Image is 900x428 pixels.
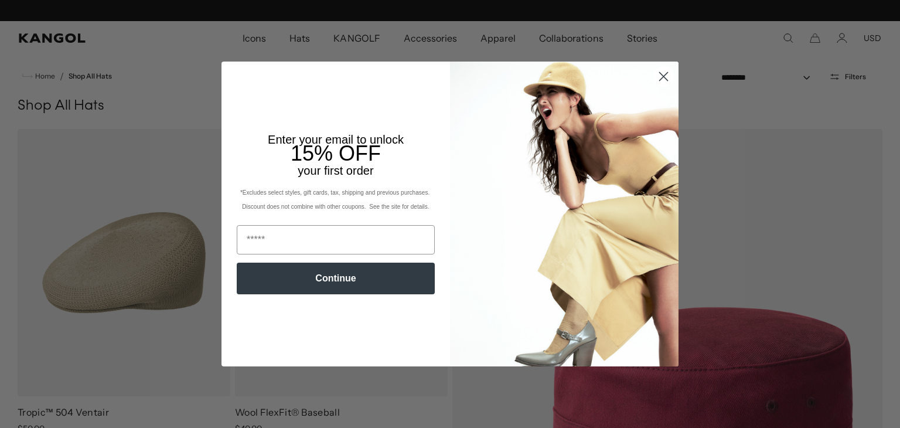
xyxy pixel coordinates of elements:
span: Enter your email to unlock [268,133,404,146]
button: Close dialog [653,66,674,87]
span: *Excludes select styles, gift cards, tax, shipping and previous purchases. Discount does not comb... [240,189,431,210]
button: Continue [237,263,435,294]
input: Email [237,225,435,254]
img: 93be19ad-e773-4382-80b9-c9d740c9197f.jpeg [450,62,679,366]
span: 15% OFF [291,141,381,165]
span: your first order [298,164,373,177]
